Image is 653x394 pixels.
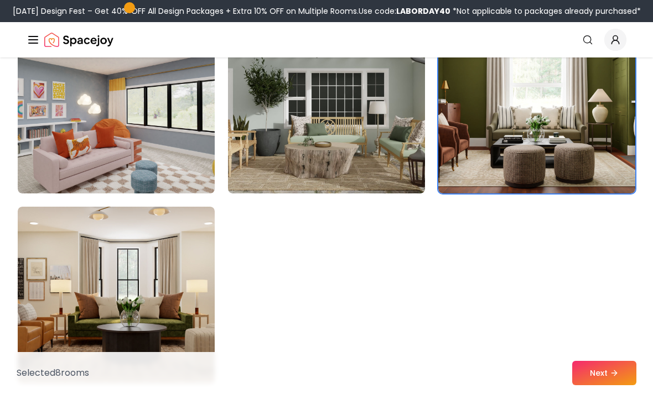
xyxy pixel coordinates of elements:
[44,29,113,51] a: Spacejoy
[438,17,635,193] img: Room room-99
[396,6,450,17] b: LABORDAY40
[450,6,641,17] span: *Not applicable to packages already purchased*
[13,6,641,17] div: [DATE] Design Fest – Get 40% OFF All Design Packages + Extra 10% OFF on Multiple Rooms.
[44,29,113,51] img: Spacejoy Logo
[18,17,215,193] img: Room room-97
[359,6,450,17] span: Use code:
[18,207,215,384] img: Room room-100
[572,361,636,385] button: Next
[27,22,626,57] nav: Global
[17,366,89,380] p: Selected 8 room s
[228,17,425,193] img: Room room-98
